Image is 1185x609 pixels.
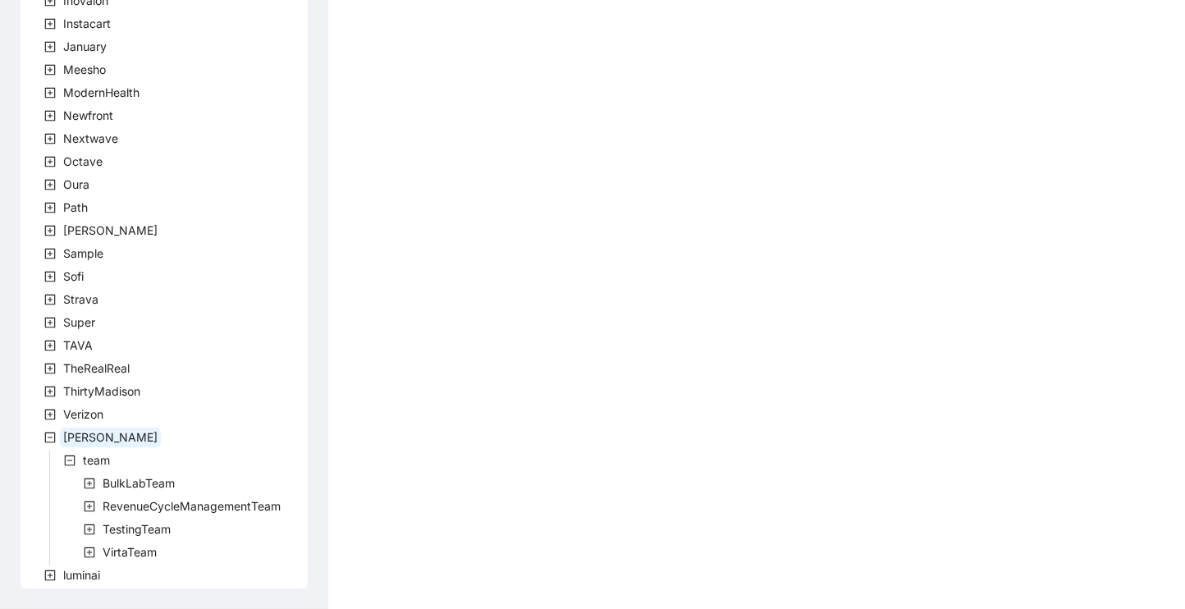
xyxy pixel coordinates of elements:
[44,248,56,259] span: plus-square
[83,453,110,467] span: team
[44,363,56,374] span: plus-square
[60,129,121,149] span: Nextwave
[44,41,56,53] span: plus-square
[103,522,171,536] span: TestingTeam
[63,131,118,145] span: Nextwave
[60,14,114,34] span: Instacart
[44,110,56,121] span: plus-square
[44,179,56,190] span: plus-square
[63,568,100,582] span: luminai
[60,267,87,286] span: Sofi
[103,499,281,513] span: RevenueCycleManagementTeam
[60,221,161,240] span: Rothman
[44,202,56,213] span: plus-square
[99,543,160,562] span: VirtaTeam
[99,497,284,516] span: RevenueCycleManagementTeam
[60,83,143,103] span: ModernHealth
[63,62,106,76] span: Meesho
[60,37,110,57] span: January
[60,244,107,263] span: Sample
[84,501,95,512] span: plus-square
[44,317,56,328] span: plus-square
[63,430,158,444] span: [PERSON_NAME]
[63,384,140,398] span: ThirtyMadison
[60,175,93,195] span: Oura
[63,108,113,122] span: Newfront
[99,474,178,493] span: BulkLabTeam
[44,64,56,76] span: plus-square
[63,292,98,306] span: Strava
[63,200,88,214] span: Path
[99,520,174,539] span: TestingTeam
[84,524,95,535] span: plus-square
[60,405,107,424] span: Verizon
[44,432,56,443] span: minus-square
[44,340,56,351] span: plus-square
[44,570,56,581] span: plus-square
[60,428,161,447] span: Virta
[60,290,102,309] span: Strava
[44,133,56,144] span: plus-square
[103,545,157,559] span: VirtaTeam
[44,156,56,167] span: plus-square
[63,177,89,191] span: Oura
[60,336,96,355] span: TAVA
[63,246,103,260] span: Sample
[63,361,130,375] span: TheRealReal
[60,382,144,401] span: ThirtyMadison
[60,565,103,585] span: luminai
[63,338,93,352] span: TAVA
[84,547,95,558] span: plus-square
[44,225,56,236] span: plus-square
[44,271,56,282] span: plus-square
[64,455,75,466] span: minus-square
[103,476,175,490] span: BulkLabTeam
[80,451,113,470] span: team
[44,409,56,420] span: plus-square
[44,18,56,30] span: plus-square
[44,294,56,305] span: plus-square
[84,478,95,489] span: plus-square
[63,85,140,99] span: ModernHealth
[63,315,95,329] span: Super
[60,60,109,80] span: Meesho
[44,87,56,98] span: plus-square
[63,154,103,168] span: Octave
[60,106,117,126] span: Newfront
[63,16,111,30] span: Instacart
[44,386,56,397] span: plus-square
[63,269,84,283] span: Sofi
[60,198,91,217] span: Path
[63,407,103,421] span: Verizon
[63,39,107,53] span: January
[60,313,98,332] span: Super
[60,152,106,172] span: Octave
[60,359,133,378] span: TheRealReal
[63,223,158,237] span: [PERSON_NAME]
